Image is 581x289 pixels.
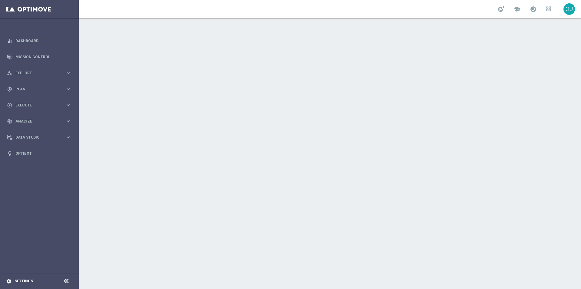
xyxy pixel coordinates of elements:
button: lightbulb Optibot [7,151,71,156]
button: play_circle_outline Execute keyboard_arrow_right [7,103,71,108]
button: equalizer Dashboard [7,39,71,43]
i: keyboard_arrow_right [65,134,71,140]
i: lightbulb [7,151,12,156]
i: keyboard_arrow_right [65,86,71,92]
div: Mission Control [7,49,71,65]
a: Mission Control [15,49,71,65]
i: gps_fixed [7,86,12,92]
div: Data Studio [7,135,65,140]
a: Settings [15,279,33,283]
span: Analyze [15,119,65,123]
div: Explore [7,70,65,76]
i: settings [6,278,11,284]
button: gps_fixed Plan keyboard_arrow_right [7,87,71,92]
span: Data Studio [15,136,65,139]
div: Optibot [7,145,71,161]
div: OU [563,3,575,15]
i: play_circle_outline [7,102,12,108]
span: school [514,6,520,12]
button: person_search Explore keyboard_arrow_right [7,71,71,76]
div: Analyze [7,119,65,124]
a: Optibot [15,145,71,161]
div: Execute [7,102,65,108]
span: Plan [15,87,65,91]
button: Mission Control [7,55,71,59]
button: track_changes Analyze keyboard_arrow_right [7,119,71,124]
div: Dashboard [7,33,71,49]
i: person_search [7,70,12,76]
i: keyboard_arrow_right [65,70,71,76]
button: Data Studio keyboard_arrow_right [7,135,71,140]
span: Explore [15,71,65,75]
i: equalizer [7,38,12,44]
i: keyboard_arrow_right [65,118,71,124]
i: keyboard_arrow_right [65,102,71,108]
div: Plan [7,86,65,92]
a: Dashboard [15,33,71,49]
span: Execute [15,103,65,107]
i: track_changes [7,119,12,124]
